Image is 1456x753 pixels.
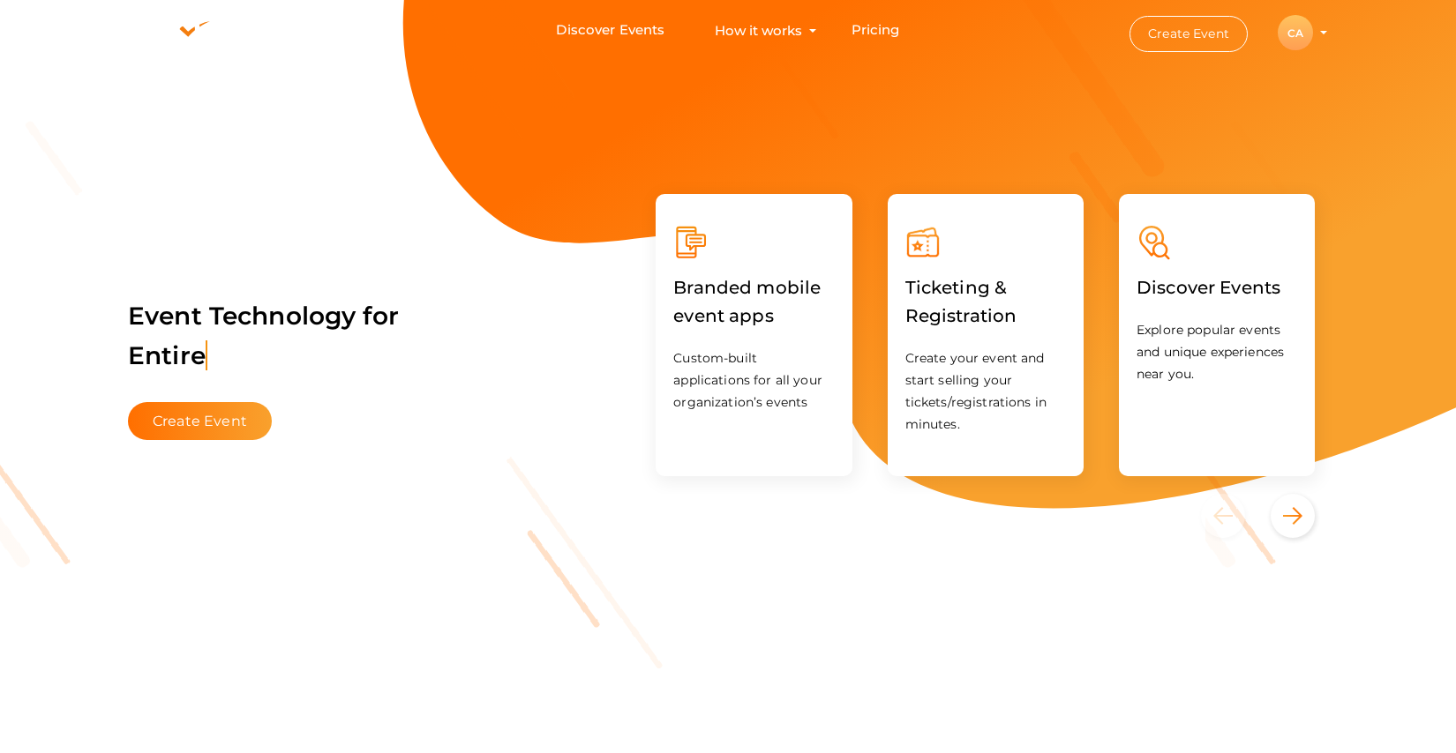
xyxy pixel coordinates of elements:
span: Entire [128,340,207,370]
button: Next [1271,494,1315,538]
label: Discover Events [1137,260,1280,315]
button: CA [1272,14,1318,51]
p: Custom-built applications for all your organization’s events [673,347,834,414]
button: Create Event [128,402,272,440]
p: Explore popular events and unique experiences near you. [1137,319,1297,385]
a: Pricing [852,14,900,47]
p: Create your event and start selling your tickets/registrations in minutes. [905,347,1066,436]
button: Create Event [1130,16,1248,52]
a: Discover Events [556,14,664,47]
a: Branded mobile event apps [673,309,834,325]
a: Discover Events [1137,280,1280,297]
label: Ticketing & Registration [905,260,1066,343]
a: Ticketing & Registration [905,309,1066,325]
button: Previous [1201,494,1267,538]
div: CA [1278,15,1313,50]
label: Branded mobile event apps [673,260,834,343]
button: How it works [709,14,807,47]
profile-pic: CA [1278,26,1313,40]
label: Event Technology for [128,274,399,398]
